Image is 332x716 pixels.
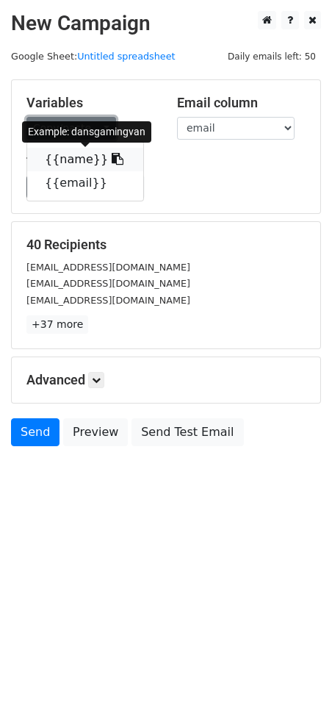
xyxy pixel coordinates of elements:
a: {{name}} [27,148,143,171]
h5: Advanced [26,372,306,388]
iframe: Chat Widget [259,645,332,716]
h5: Variables [26,95,155,111]
h5: Email column [177,95,306,111]
a: Daily emails left: 50 [223,51,321,62]
h2: New Campaign [11,11,321,36]
a: Send Test Email [131,418,243,446]
small: [EMAIL_ADDRESS][DOMAIN_NAME] [26,262,190,273]
a: Preview [63,418,128,446]
h5: 40 Recipients [26,237,306,253]
a: +37 more [26,315,88,334]
a: Untitled spreadsheet [77,51,175,62]
span: Daily emails left: 50 [223,49,321,65]
div: Example: dansgamingvan [22,121,151,143]
small: Google Sheet: [11,51,176,62]
small: [EMAIL_ADDRESS][DOMAIN_NAME] [26,295,190,306]
a: {{email}} [27,171,143,195]
small: [EMAIL_ADDRESS][DOMAIN_NAME] [26,278,190,289]
a: Send [11,418,59,446]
